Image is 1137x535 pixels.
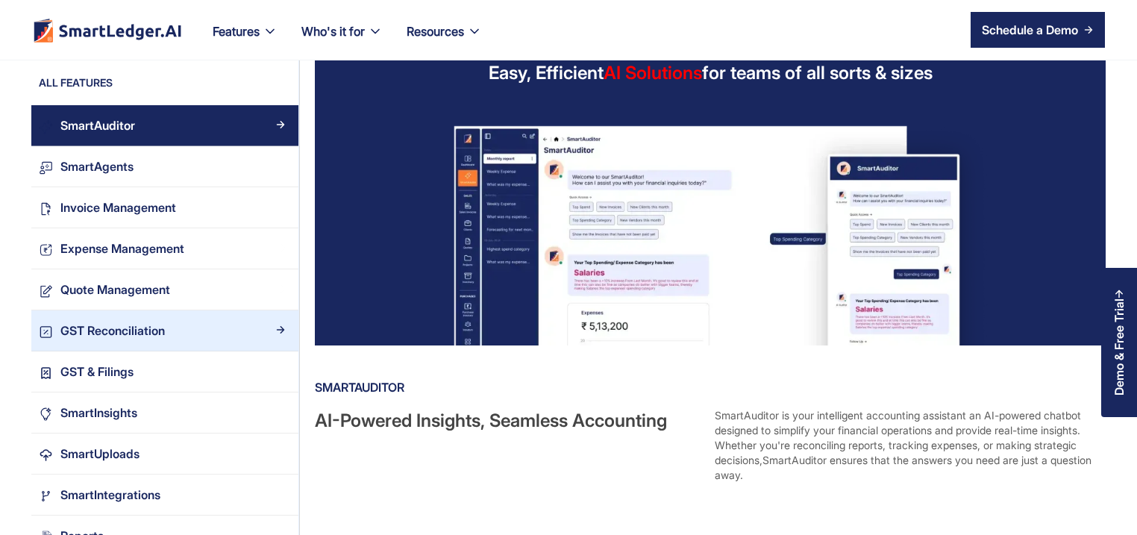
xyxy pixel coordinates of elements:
[31,310,298,351] a: GST ReconciliationArrow Right Blue
[60,239,184,259] div: Expense Management
[276,448,285,457] img: Arrow Right Blue
[276,161,285,170] img: Arrow Right Blue
[60,485,160,505] div: SmartIntegrations
[407,21,464,42] div: Resources
[60,362,134,382] div: GST & Filings
[276,243,285,252] img: Arrow Right Blue
[1112,298,1126,395] div: Demo & Free Trial
[489,60,933,85] div: Easy, Efficient for teams of all sorts & sizes
[32,18,183,43] img: footer logo
[301,21,365,42] div: Who's it for
[31,75,298,98] div: ALL FEATURES
[276,407,285,416] img: Arrow Right Blue
[213,21,260,42] div: Features
[60,157,134,177] div: SmartAgents
[289,21,395,60] div: Who's it for
[31,351,298,392] a: GST & FilingsArrow Right Blue
[31,269,298,310] a: Quote ManagementArrow Right Blue
[60,444,140,464] div: SmartUploads
[32,18,183,43] a: home
[276,284,285,293] img: Arrow Right Blue
[60,321,165,341] div: GST Reconciliation
[971,12,1105,48] a: Schedule a Demo
[276,366,285,375] img: Arrow Right Blue
[31,392,298,434] a: SmartInsightsArrow Right Blue
[31,146,298,187] a: SmartAgentsArrow Right Blue
[31,475,298,516] a: SmartIntegrationsArrow Right Blue
[276,202,285,211] img: Arrow Right Blue
[31,434,298,475] a: SmartUploadsArrow Right Blue
[31,187,298,228] a: Invoice ManagementArrow Right Blue
[276,489,285,498] img: Arrow Right Blue
[60,198,176,218] div: Invoice Management
[395,21,494,60] div: Resources
[31,105,298,146] a: SmartAuditorArrow Right Blue
[31,228,298,269] a: Expense ManagementArrow Right Blue
[60,116,135,136] div: SmartAuditor
[715,408,1103,483] div: SmartAuditor is your intelligent accounting assistant an AI-powered chatbot designed to simplify ...
[315,375,1103,399] div: SmartAuditor
[1084,25,1093,34] img: arrow right icon
[201,21,289,60] div: Features
[276,325,285,334] img: Arrow Right Blue
[604,62,702,84] span: AI Solutions
[315,408,703,483] div: AI-Powered Insights, Seamless Accounting
[276,120,285,129] img: Arrow Right Blue
[982,21,1078,39] div: Schedule a Demo
[60,403,137,423] div: SmartInsights
[60,280,170,300] div: Quote Management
